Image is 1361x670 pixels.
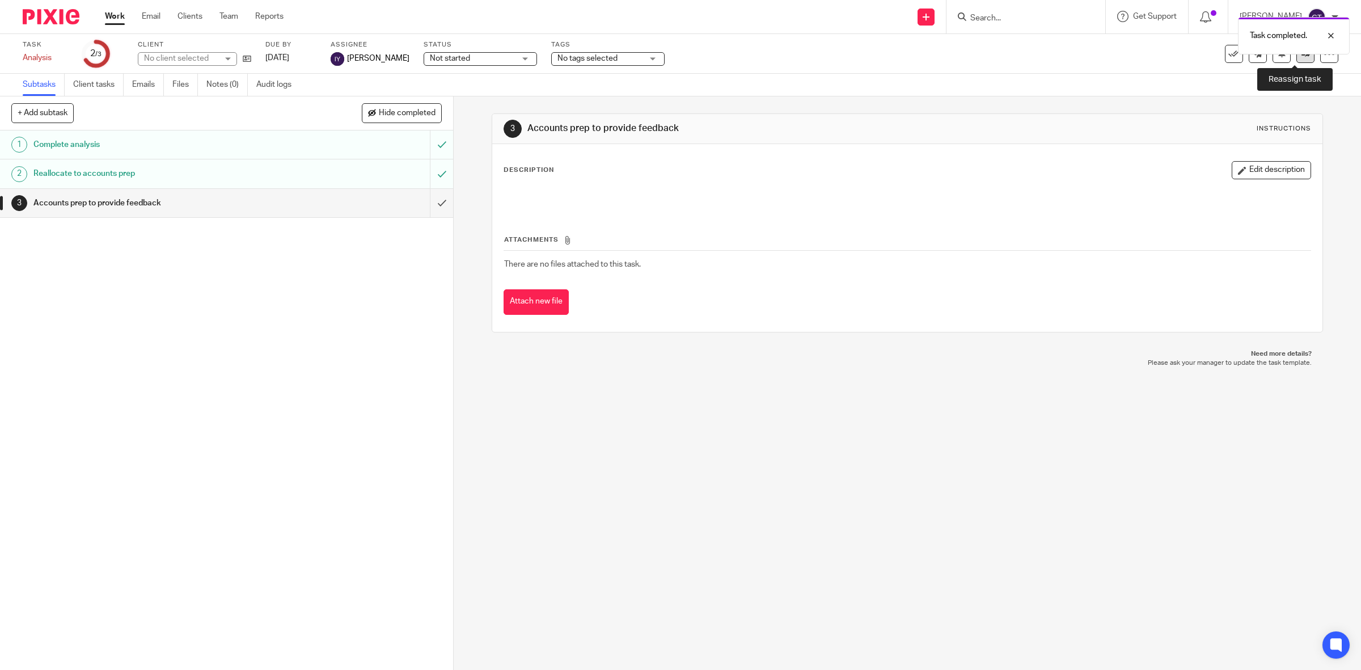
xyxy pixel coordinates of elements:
[504,289,569,315] button: Attach new file
[504,166,554,175] p: Description
[424,40,537,49] label: Status
[256,74,300,96] a: Audit logs
[503,349,1312,359] p: Need more details?
[1308,8,1326,26] img: svg%3E
[219,11,238,22] a: Team
[172,74,198,96] a: Files
[1232,161,1311,179] button: Edit description
[73,74,124,96] a: Client tasks
[1257,124,1311,133] div: Instructions
[90,47,102,60] div: 2
[331,52,344,66] img: svg%3E
[527,123,931,134] h1: Accounts prep to provide feedback
[105,11,125,22] a: Work
[144,53,218,64] div: No client selected
[362,103,442,123] button: Hide completed
[177,11,202,22] a: Clients
[265,40,316,49] label: Due by
[142,11,160,22] a: Email
[11,195,27,211] div: 3
[347,53,409,64] span: [PERSON_NAME]
[504,120,522,138] div: 3
[430,54,470,62] span: Not started
[551,40,665,49] label: Tags
[23,52,68,64] div: Analysis
[11,103,74,123] button: + Add subtask
[255,11,284,22] a: Reports
[379,109,436,118] span: Hide completed
[138,40,251,49] label: Client
[11,166,27,182] div: 2
[206,74,248,96] a: Notes (0)
[23,9,79,24] img: Pixie
[23,74,65,96] a: Subtasks
[11,137,27,153] div: 1
[265,54,289,62] span: [DATE]
[23,40,68,49] label: Task
[503,359,1312,368] p: Please ask your manager to update the task template.
[504,237,559,243] span: Attachments
[557,54,618,62] span: No tags selected
[132,74,164,96] a: Emails
[33,136,290,153] h1: Complete analysis
[504,260,641,268] span: There are no files attached to this task.
[33,195,290,212] h1: Accounts prep to provide feedback
[95,51,102,57] small: /3
[1250,30,1307,41] p: Task completed.
[33,165,290,182] h1: Reallocate to accounts prep
[331,40,409,49] label: Assignee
